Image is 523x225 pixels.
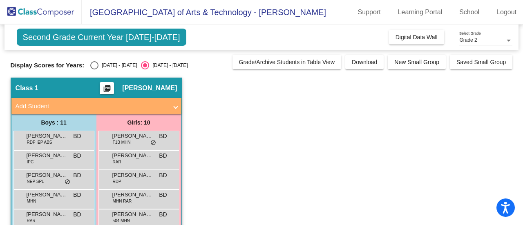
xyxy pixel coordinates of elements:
[490,6,523,19] a: Logout
[90,61,188,69] mat-radio-group: Select an option
[113,178,121,185] span: RDP
[27,139,52,145] span: RDP IEP ABS
[27,132,67,140] span: [PERSON_NAME]
[113,218,130,224] span: 504 MHN
[112,151,153,160] span: [PERSON_NAME]
[112,210,153,218] span: [PERSON_NAME]
[159,171,167,180] span: BD
[27,159,34,165] span: IPC
[27,198,36,204] span: MHN
[112,191,153,199] span: [PERSON_NAME]
[352,59,377,65] span: Download
[391,6,449,19] a: Learning Portal
[450,55,512,69] button: Saved Small Group
[11,98,181,114] mat-expansion-panel-header: Add Student
[27,218,36,224] span: RAR
[98,62,137,69] div: [DATE] - [DATE]
[27,191,67,199] span: [PERSON_NAME] ([PERSON_NAME]) [PERSON_NAME]
[159,132,167,140] span: BD
[27,151,67,160] span: [PERSON_NAME]
[112,171,153,179] span: [PERSON_NAME]
[11,114,96,131] div: Boys : 11
[113,198,132,204] span: MHN RAR
[150,140,156,146] span: do_not_disturb_alt
[113,139,131,145] span: T1B MHN
[351,6,387,19] a: Support
[17,29,186,46] span: Second Grade Current Year [DATE]-[DATE]
[16,102,168,111] mat-panel-title: Add Student
[73,151,81,160] span: BD
[100,82,114,94] button: Print Students Details
[27,171,67,179] span: [PERSON_NAME]
[232,55,342,69] button: Grade/Archive Students in Table View
[389,30,444,45] button: Digital Data Wall
[73,210,81,219] span: BD
[388,55,446,69] button: New Small Group
[149,62,188,69] div: [DATE] - [DATE]
[65,179,70,185] span: do_not_disturb_alt
[73,171,81,180] span: BD
[96,114,181,131] div: Girls: 10
[122,84,177,92] span: [PERSON_NAME]
[73,191,81,199] span: BD
[27,178,44,185] span: NEP SPL
[453,6,486,19] a: School
[11,62,85,69] span: Display Scores for Years:
[159,151,167,160] span: BD
[394,59,439,65] span: New Small Group
[16,84,38,92] span: Class 1
[159,210,167,219] span: BD
[159,191,167,199] span: BD
[459,37,477,43] span: Grade 2
[73,132,81,140] span: BD
[239,59,335,65] span: Grade/Archive Students in Table View
[396,34,438,40] span: Digital Data Wall
[112,132,153,140] span: [PERSON_NAME]
[27,210,67,218] span: [PERSON_NAME]
[113,159,121,165] span: RAR
[345,55,384,69] button: Download
[82,6,326,19] span: [GEOGRAPHIC_DATA] of Arts & Technology - [PERSON_NAME]
[456,59,506,65] span: Saved Small Group
[102,85,112,96] mat-icon: picture_as_pdf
